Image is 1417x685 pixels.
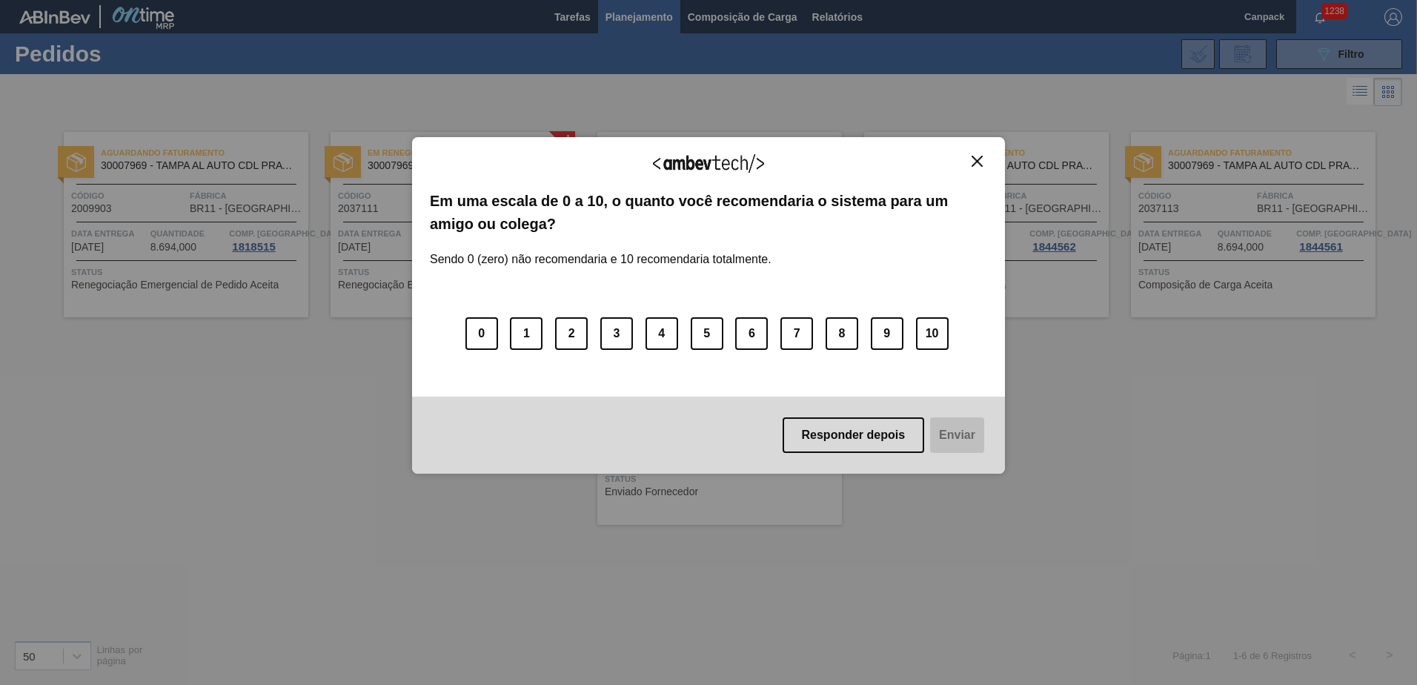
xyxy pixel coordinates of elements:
[972,156,983,167] img: Close
[826,317,858,350] button: 8
[646,317,678,350] button: 4
[691,317,723,350] button: 5
[871,317,903,350] button: 9
[780,317,813,350] button: 7
[967,155,987,168] button: Close
[735,317,768,350] button: 6
[783,417,925,453] button: Responder depois
[465,317,498,350] button: 0
[555,317,588,350] button: 2
[430,235,771,266] label: Sendo 0 (zero) não recomendaria e 10 recomendaria totalmente.
[430,190,987,235] label: Em uma escala de 0 a 10, o quanto você recomendaria o sistema para um amigo ou colega?
[653,154,764,173] img: Logo Ambevtech
[510,317,542,350] button: 1
[916,317,949,350] button: 10
[600,317,633,350] button: 3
